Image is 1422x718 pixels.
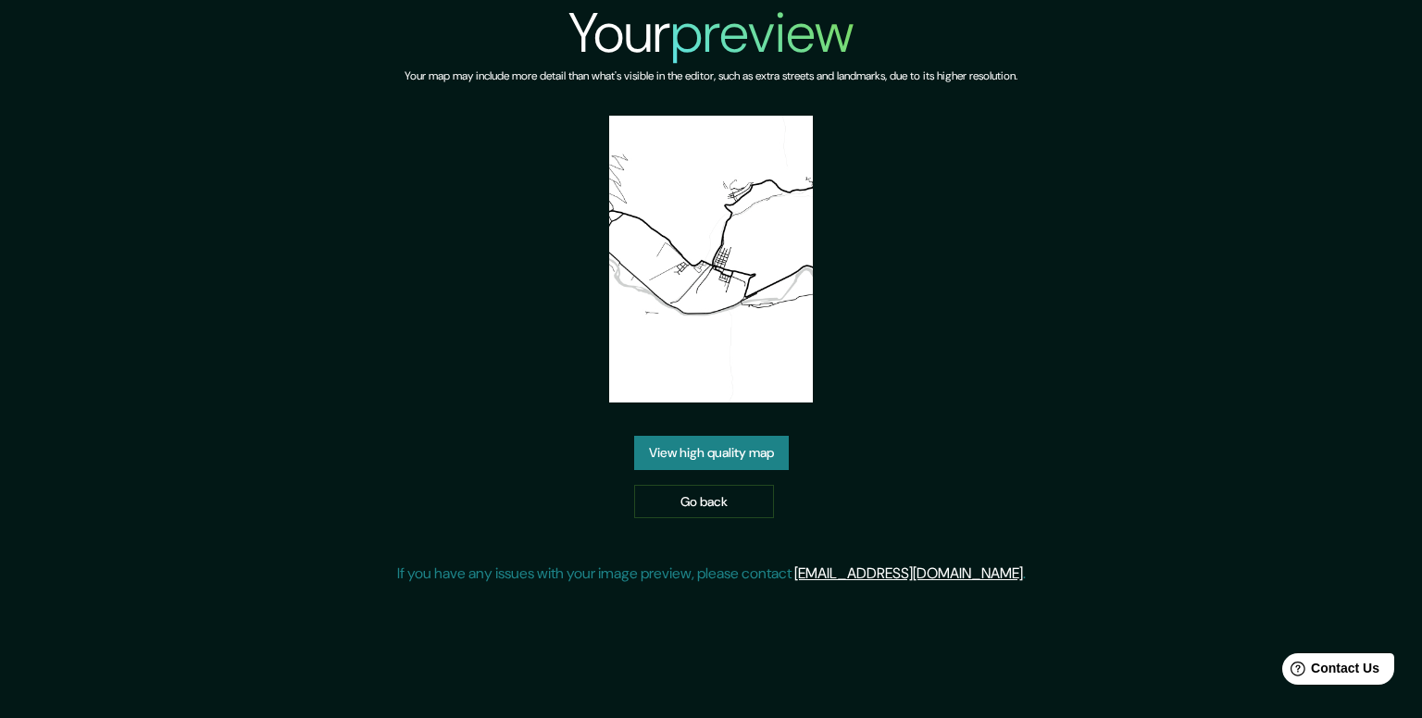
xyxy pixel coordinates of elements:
[1257,646,1402,698] iframe: Help widget launcher
[405,67,1017,86] h6: Your map may include more detail than what's visible in the editor, such as extra streets and lan...
[397,563,1026,585] p: If you have any issues with your image preview, please contact .
[794,563,1023,583] a: [EMAIL_ADDRESS][DOMAIN_NAME]
[609,116,813,402] img: created-map-preview
[634,436,789,470] a: View high quality map
[634,485,774,519] a: Go back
